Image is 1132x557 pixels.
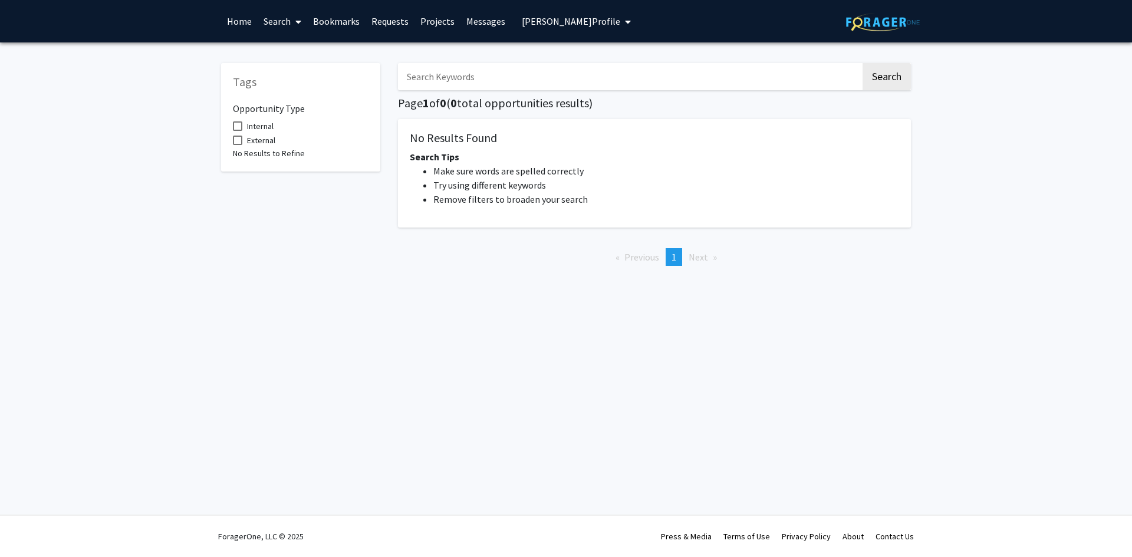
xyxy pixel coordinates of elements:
input: Search Keywords [398,63,861,90]
h5: No Results Found [410,131,899,145]
span: 0 [450,95,457,110]
h5: Tags [233,75,368,89]
li: Remove filters to broaden your search [433,192,899,206]
h5: Page of ( total opportunities results) [398,96,911,110]
a: Terms of Use [723,531,770,542]
a: Privacy Policy [782,531,831,542]
span: No Results to Refine [233,148,305,159]
img: ForagerOne Logo [846,13,920,31]
a: Messages [460,1,511,42]
span: Next [689,251,708,263]
span: 0 [440,95,446,110]
span: Search Tips [410,151,459,163]
span: [PERSON_NAME] Profile [522,15,620,27]
li: Try using different keywords [433,178,899,192]
a: Home [221,1,258,42]
a: Requests [366,1,414,42]
a: About [843,531,864,542]
a: Search [258,1,307,42]
li: Make sure words are spelled correctly [433,164,899,178]
a: Press & Media [661,531,712,542]
span: 1 [423,95,429,110]
span: Previous [624,251,659,263]
span: Internal [247,119,274,133]
a: Contact Us [876,531,914,542]
span: 1 [672,251,676,263]
a: Projects [414,1,460,42]
span: External [247,133,275,147]
ul: Pagination [398,248,911,266]
div: ForagerOne, LLC © 2025 [218,516,304,557]
a: Bookmarks [307,1,366,42]
h6: Opportunity Type [233,94,368,114]
button: Search [863,63,911,90]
